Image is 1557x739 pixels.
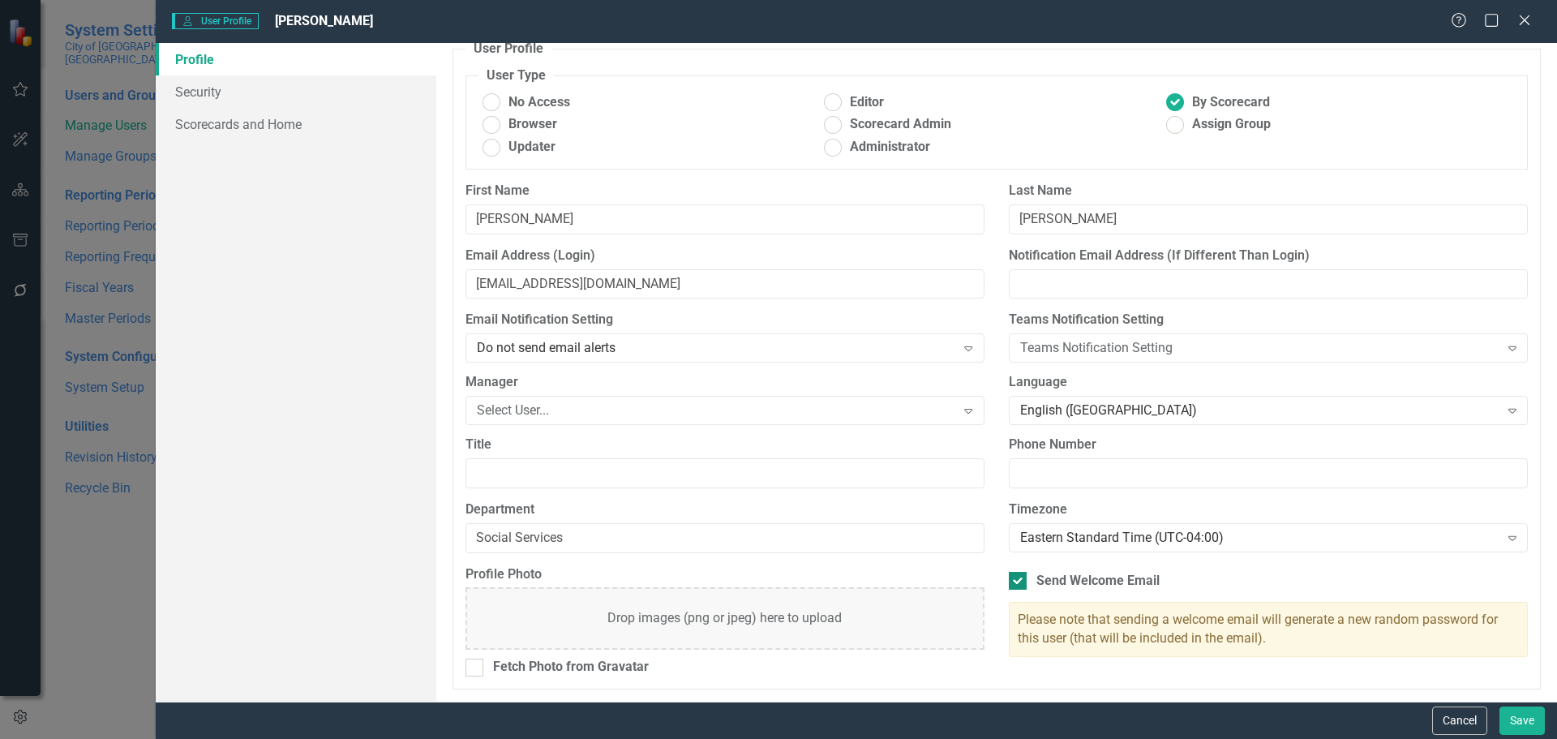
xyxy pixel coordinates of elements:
div: Teams Notification Setting [1020,339,1499,358]
legend: User Profile [465,40,551,58]
a: Security [156,75,436,108]
a: Scorecards and Home [156,108,436,140]
legend: User Type [478,67,554,85]
label: First Name [465,182,984,200]
span: User Profile [172,13,259,29]
button: Save [1499,707,1545,735]
label: Manager [465,373,984,392]
div: English ([GEOGRAPHIC_DATA]) [1020,402,1499,420]
span: Assign Group [1192,115,1271,134]
label: Email Notification Setting [465,311,984,329]
div: Drop images (png or jpeg) here to upload [607,609,842,628]
span: [PERSON_NAME] [275,13,373,28]
div: Send Welcome Email [1036,572,1160,591]
label: Department [465,501,984,519]
button: Cancel [1432,707,1487,735]
label: Phone Number [1009,436,1528,454]
label: Teams Notification Setting [1009,311,1528,329]
label: Last Name [1009,182,1528,200]
div: Fetch Photo from Gravatar [493,658,649,677]
label: Timezone [1009,501,1528,519]
div: Do not send email alerts [477,339,956,358]
div: Select User... [477,402,956,420]
span: Administrator [850,138,930,157]
label: Title [465,436,984,454]
span: Updater [508,138,555,157]
span: Browser [508,115,557,134]
span: Editor [850,93,884,112]
label: Notification Email Address (If Different Than Login) [1009,247,1528,265]
span: No Access [508,93,570,112]
span: Scorecard Admin [850,115,951,134]
span: By Scorecard [1192,93,1270,112]
div: Eastern Standard Time (UTC-04:00) [1020,528,1499,547]
label: Profile Photo [465,565,984,584]
div: Please note that sending a welcome email will generate a new random password for this user (that ... [1009,602,1528,657]
label: Email Address (Login) [465,247,984,265]
label: Language [1009,373,1528,392]
a: Profile [156,43,436,75]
